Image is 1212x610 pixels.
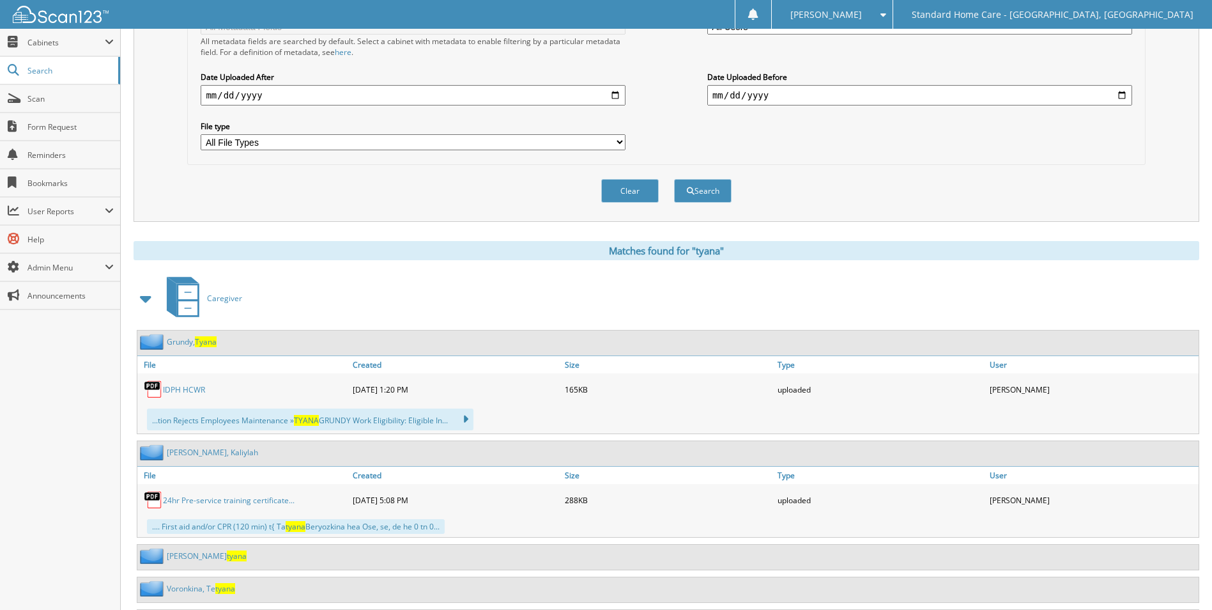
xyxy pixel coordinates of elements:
div: [DATE] 1:20 PM [349,377,562,402]
span: tyana [215,583,235,594]
div: uploaded [774,487,986,513]
span: Reminders [27,150,114,160]
img: folder2.png [140,581,167,597]
span: Tyana [195,336,217,347]
button: Search [674,179,732,203]
a: Type [774,356,986,373]
label: Date Uploaded After [201,72,625,82]
span: Scan [27,93,114,104]
div: [DATE] 5:08 PM [349,487,562,513]
a: here [335,47,351,58]
div: uploaded [774,377,986,402]
img: folder2.png [140,444,167,460]
a: Grundy,Tyana [167,336,217,347]
a: Size [562,356,774,373]
a: Caregiver [159,273,242,324]
div: .... First aid and/or CPR (120 min) t{ Ta Beryozkina hea Ose, se, de he 0 tn 0... [147,519,445,534]
a: User [986,467,1199,484]
span: TYANA [294,415,319,426]
a: [PERSON_NAME], Kaliylah [167,447,258,458]
a: Voronkina, Tetyana [167,583,235,594]
img: PDF.png [144,380,163,399]
button: Clear [601,179,659,203]
input: end [707,85,1132,106]
label: Date Uploaded Before [707,72,1132,82]
img: folder2.png [140,548,167,564]
a: 24hr Pre-service training certificate... [163,495,295,506]
span: [PERSON_NAME] [790,11,862,19]
div: 288KB [562,487,774,513]
a: IDPH HCWR [163,384,205,395]
a: File [137,356,349,373]
a: [PERSON_NAME]tyana [167,551,247,561]
span: Cabinets [27,37,105,48]
a: Size [562,467,774,484]
span: User Reports [27,206,105,217]
img: folder2.png [140,334,167,350]
a: Created [349,356,562,373]
div: 165KB [562,377,774,402]
a: User [986,356,1199,373]
span: Standard Home Care - [GEOGRAPHIC_DATA], [GEOGRAPHIC_DATA] [912,11,1193,19]
img: PDF.png [144,490,163,510]
div: [PERSON_NAME] [986,377,1199,402]
span: Search [27,65,112,76]
div: Matches found for "tyana" [134,241,1199,260]
label: File type [201,121,625,132]
span: Announcements [27,290,114,301]
div: ...tion Rejects Employees Maintenance » GRUNDY Work Eligibility: Eligible In... [147,409,473,430]
span: Admin Menu [27,262,105,273]
span: Form Request [27,121,114,132]
a: File [137,467,349,484]
span: Bookmarks [27,178,114,189]
div: [PERSON_NAME] [986,487,1199,513]
a: Type [774,467,986,484]
img: scan123-logo-white.svg [13,6,109,23]
iframe: Chat Widget [1148,549,1212,610]
span: tyana [227,551,247,561]
span: Caregiver [207,293,242,304]
span: tyana [286,521,305,532]
span: Help [27,234,114,245]
input: start [201,85,625,106]
div: All metadata fields are searched by default. Select a cabinet with metadata to enable filtering b... [201,36,625,58]
a: Created [349,467,562,484]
